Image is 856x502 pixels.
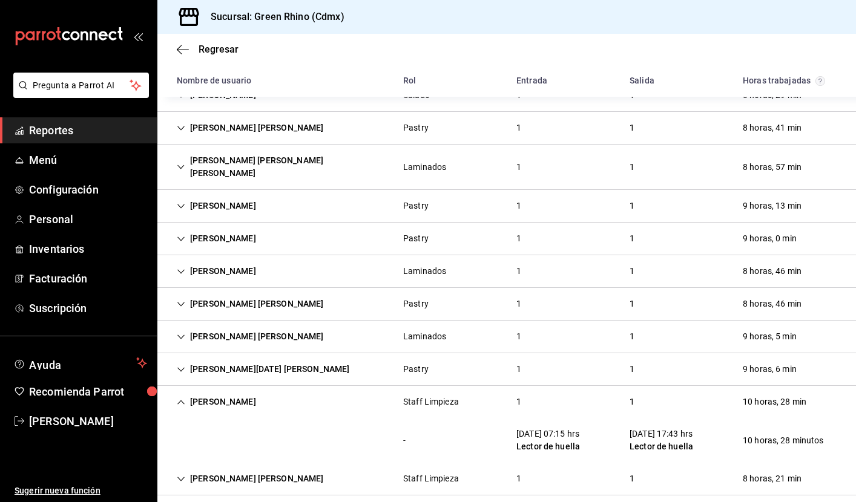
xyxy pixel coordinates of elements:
[507,293,531,315] div: Cell
[620,358,644,380] div: Cell
[403,298,429,310] div: Pastry
[733,293,811,315] div: Cell
[157,288,856,321] div: Row
[393,391,469,413] div: Cell
[29,241,147,257] span: Inventarios
[630,428,693,440] div: [DATE] 17:43 hrs
[620,423,703,458] div: Cell
[393,468,469,490] div: Cell
[620,117,644,139] div: Cell
[507,260,531,282] div: Cell
[733,391,816,413] div: Cell
[507,391,531,413] div: Cell
[733,227,806,250] div: Cell
[167,70,393,92] div: HeadCell
[157,255,856,288] div: Row
[167,468,334,490] div: Cell
[167,117,334,139] div: Cell
[403,200,429,212] div: Pastry
[29,300,147,316] span: Suscripción
[516,440,580,453] div: Lector de huella
[403,363,429,376] div: Pastry
[29,211,147,227] span: Personal
[167,391,266,413] div: Cell
[507,227,531,250] div: Cell
[733,325,806,348] div: Cell
[29,413,147,429] span: [PERSON_NAME]
[733,195,811,217] div: Cell
[507,195,531,217] div: Cell
[167,149,393,184] div: Cell
[157,112,856,145] div: Row
[733,260,811,282] div: Cell
[29,152,147,168] span: Menú
[733,358,806,380] div: Cell
[157,145,856,190] div: Row
[507,325,531,348] div: Cell
[507,156,531,178] div: Cell
[393,429,415,452] div: Cell
[507,70,620,92] div: HeadCell
[403,122,429,134] div: Pastry
[29,356,131,370] span: Ayuda
[403,472,459,485] div: Staff Limpieza
[620,468,644,490] div: Cell
[620,156,644,178] div: Cell
[507,423,590,458] div: Cell
[29,383,147,400] span: Recomienda Parrot
[157,321,856,353] div: Row
[157,386,856,418] div: Row
[507,358,531,380] div: Cell
[733,156,811,178] div: Cell
[815,76,825,86] svg: El total de horas trabajadas por usuario es el resultado de la suma redondeada del registro de ho...
[157,353,856,386] div: Row
[167,325,334,348] div: Cell
[516,428,580,440] div: [DATE] 07:15 hrs
[393,227,438,250] div: Cell
[620,227,644,250] div: Cell
[507,117,531,139] div: Cell
[393,358,438,380] div: Cell
[403,232,429,245] div: Pastry
[167,195,266,217] div: Cell
[29,270,147,287] span: Facturación
[403,161,446,174] div: Laminados
[733,117,811,139] div: Cell
[201,10,344,24] h3: Sucursal: Green Rhino (Cdmx)
[8,88,149,100] a: Pregunta a Parrot AI
[33,79,130,92] span: Pregunta a Parrot AI
[157,418,856,463] div: Row
[620,325,644,348] div: Cell
[177,44,239,55] button: Regresar
[29,122,147,139] span: Reportes
[620,195,644,217] div: Cell
[733,429,834,452] div: Cell
[167,293,334,315] div: Cell
[157,65,856,97] div: Head
[620,70,733,92] div: HeadCell
[393,260,456,282] div: Cell
[157,463,856,495] div: Row
[29,181,147,198] span: Configuración
[393,70,507,92] div: HeadCell
[157,190,856,223] div: Row
[167,358,359,380] div: Cell
[403,396,459,408] div: Staff Limpieza
[403,434,406,447] div: -
[393,293,438,315] div: Cell
[403,330,446,343] div: Laminados
[167,260,266,282] div: Cell
[393,117,438,139] div: Cell
[167,227,266,250] div: Cell
[167,435,186,445] div: Cell
[620,391,644,413] div: Cell
[15,484,147,497] span: Sugerir nueva función
[733,468,811,490] div: Cell
[133,31,143,41] button: open_drawer_menu
[199,44,239,55] span: Regresar
[13,73,149,98] button: Pregunta a Parrot AI
[393,156,456,178] div: Cell
[403,265,446,278] div: Laminados
[157,223,856,255] div: Row
[733,70,846,92] div: HeadCell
